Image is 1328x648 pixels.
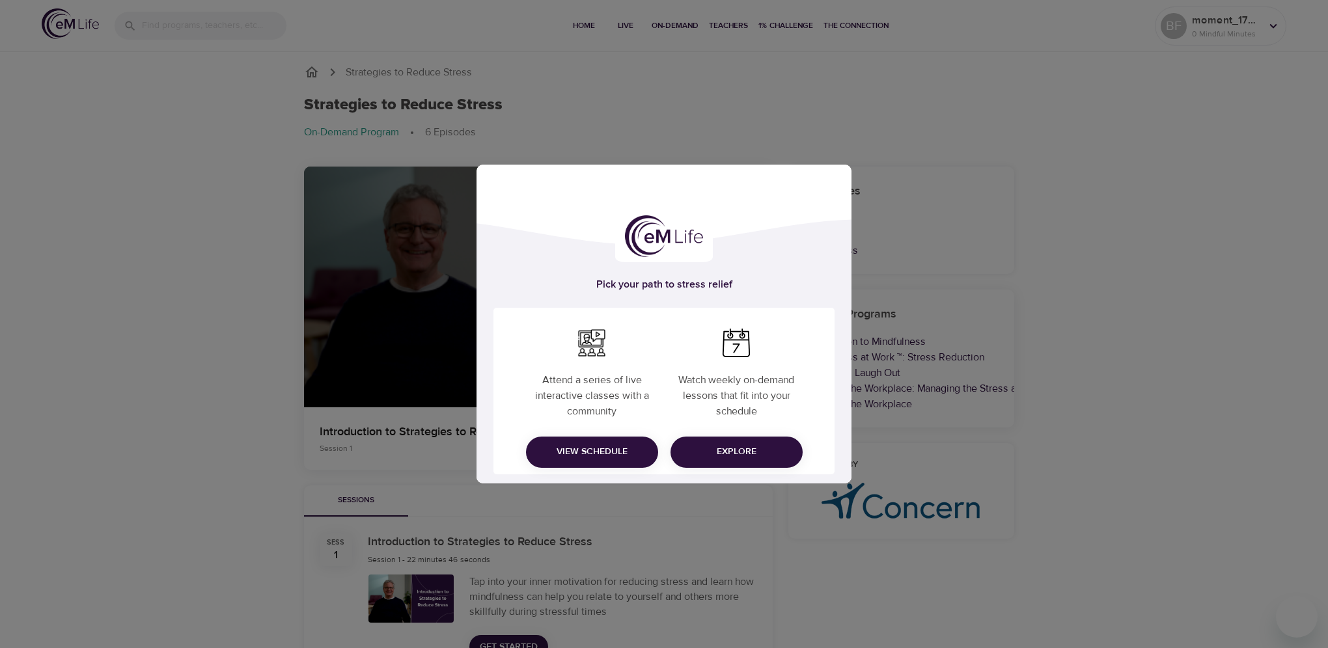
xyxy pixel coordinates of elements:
img: week.png [722,329,751,357]
p: Watch weekly on-demand lessons that fit into your schedule [667,362,806,424]
button: Explore [671,437,803,468]
button: View Schedule [526,437,658,468]
img: logo [625,215,703,257]
img: webimar.png [577,329,606,357]
p: Attend a series of live interactive classes with a community [522,362,661,424]
span: Explore [681,444,792,460]
h5: Pick your path to stress relief [493,278,835,291]
span: View Schedule [536,444,648,460]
